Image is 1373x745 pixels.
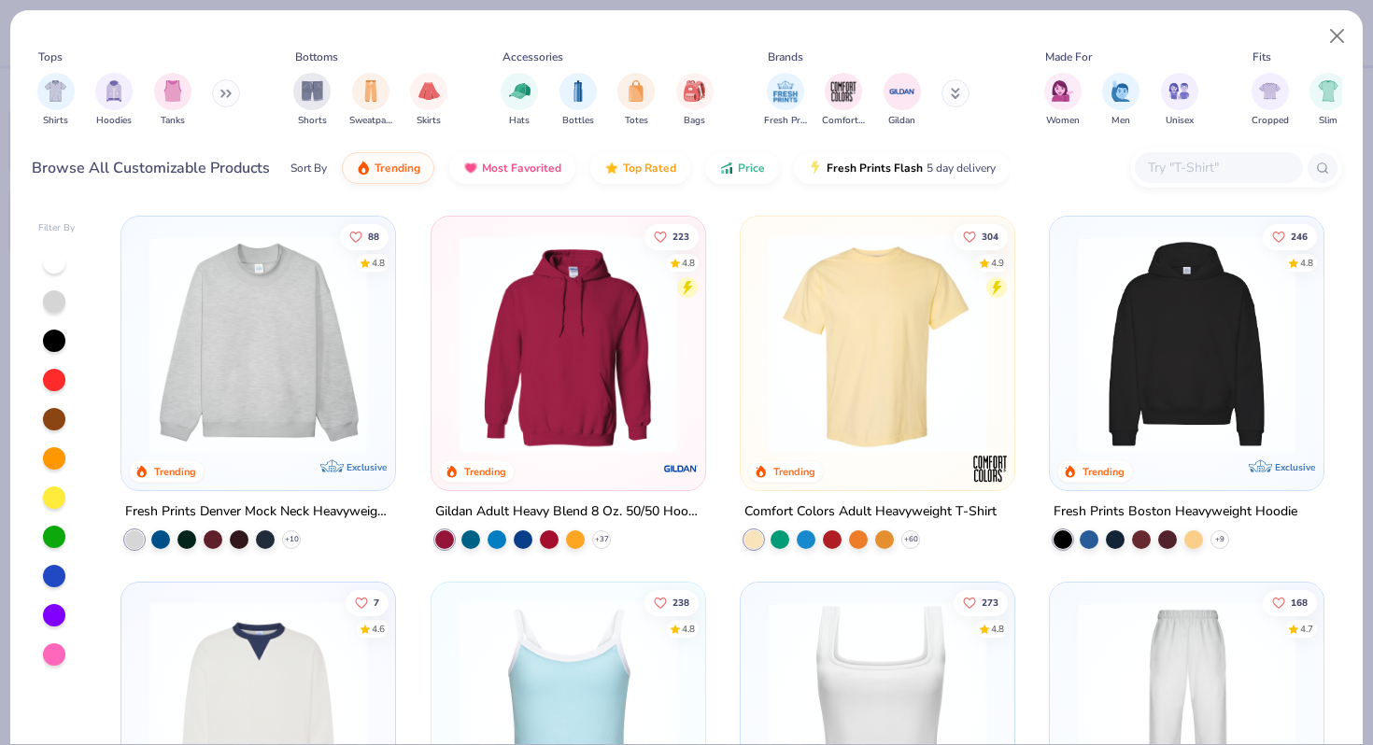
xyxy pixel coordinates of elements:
button: filter button [1044,73,1082,128]
button: filter button [95,73,133,128]
div: filter for Gildan [884,73,921,128]
div: filter for Hats [501,73,538,128]
span: 246 [1291,232,1308,241]
div: Sort By [290,160,327,176]
img: Women Image [1052,80,1073,102]
img: flash.gif [808,161,823,176]
img: Shorts Image [302,80,323,102]
button: filter button [822,73,865,128]
img: Gildan Image [888,77,916,105]
img: Cropped Image [1259,80,1281,102]
div: 4.8 [1300,256,1313,270]
button: filter button [410,73,447,128]
div: filter for Tanks [154,73,191,128]
div: 4.8 [372,256,385,270]
div: filter for Cropped [1252,73,1289,128]
div: Tops [38,49,63,65]
div: Browse All Customizable Products [32,157,270,179]
img: f5d85501-0dbb-4ee4-b115-c08fa3845d83 [140,235,376,453]
button: Top Rated [590,152,690,184]
button: Trending [342,152,434,184]
button: filter button [501,73,538,128]
span: Most Favorited [482,161,561,176]
img: Fresh Prints Image [771,77,800,105]
img: Shirts Image [45,80,66,102]
button: filter button [1252,73,1289,128]
img: Men Image [1111,80,1131,102]
div: filter for Shirts [37,73,75,128]
div: filter for Sweatpants [349,73,392,128]
span: 7 [374,598,379,608]
span: + 37 [594,534,608,545]
span: + 9 [1215,534,1224,545]
button: filter button [1161,73,1198,128]
div: filter for Skirts [410,73,447,128]
button: Close [1320,19,1355,54]
img: 029b8af0-80e6-406f-9fdc-fdf898547912 [759,235,996,453]
button: filter button [1309,73,1347,128]
span: 304 [982,232,998,241]
img: Hats Image [509,80,531,102]
div: filter for Bottles [559,73,597,128]
span: Trending [375,161,420,176]
span: Cropped [1252,114,1289,128]
span: Women [1046,114,1080,128]
div: 4.6 [372,623,385,637]
span: Totes [625,114,648,128]
span: Exclusive [1275,461,1315,473]
div: filter for Shorts [293,73,331,128]
input: Try "T-Shirt" [1146,157,1290,178]
div: filter for Men [1102,73,1139,128]
button: filter button [676,73,714,128]
div: filter for Women [1044,73,1082,128]
button: Like [644,590,698,616]
span: Fresh Prints Flash [827,161,923,176]
img: Bottles Image [568,80,588,102]
div: Accessories [502,49,563,65]
span: + 60 [903,534,917,545]
div: filter for Unisex [1161,73,1198,128]
span: Sweatpants [349,114,392,128]
span: Price [738,161,765,176]
img: Comfort Colors logo [971,450,1009,487]
img: TopRated.gif [604,161,619,176]
span: 168 [1291,598,1308,608]
span: Exclusive [347,461,388,473]
button: filter button [154,73,191,128]
div: Gildan Adult Heavy Blend 8 Oz. 50/50 Hooded Sweatshirt [435,500,701,524]
div: filter for Comfort Colors [822,73,865,128]
button: filter button [293,73,331,128]
button: filter button [1102,73,1139,128]
img: 91acfc32-fd48-4d6b-bdad-a4c1a30ac3fc [1069,235,1305,453]
div: Fits [1253,49,1271,65]
span: Slim [1319,114,1338,128]
button: filter button [884,73,921,128]
div: Brands [768,49,803,65]
img: Bags Image [684,80,704,102]
span: Unisex [1166,114,1194,128]
span: 238 [672,598,688,608]
button: Like [340,223,389,249]
div: Bottoms [295,49,338,65]
img: Gildan logo [662,450,700,487]
div: filter for Fresh Prints [764,73,807,128]
img: 01756b78-01f6-4cc6-8d8a-3c30c1a0c8ac [450,235,686,453]
button: filter button [764,73,807,128]
span: Tanks [161,114,185,128]
img: Tanks Image [163,80,183,102]
img: Comfort Colors Image [829,77,857,105]
div: filter for Hoodies [95,73,133,128]
button: filter button [349,73,392,128]
button: Like [346,590,389,616]
img: most_fav.gif [463,161,478,176]
img: Unisex Image [1168,80,1190,102]
img: Hoodies Image [104,80,124,102]
button: Like [954,590,1008,616]
span: Top Rated [623,161,676,176]
div: Fresh Prints Boston Heavyweight Hoodie [1054,500,1297,524]
div: 4.8 [991,623,1004,637]
span: Skirts [417,114,441,128]
span: Shirts [43,114,68,128]
button: Price [705,152,779,184]
span: + 10 [285,534,299,545]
